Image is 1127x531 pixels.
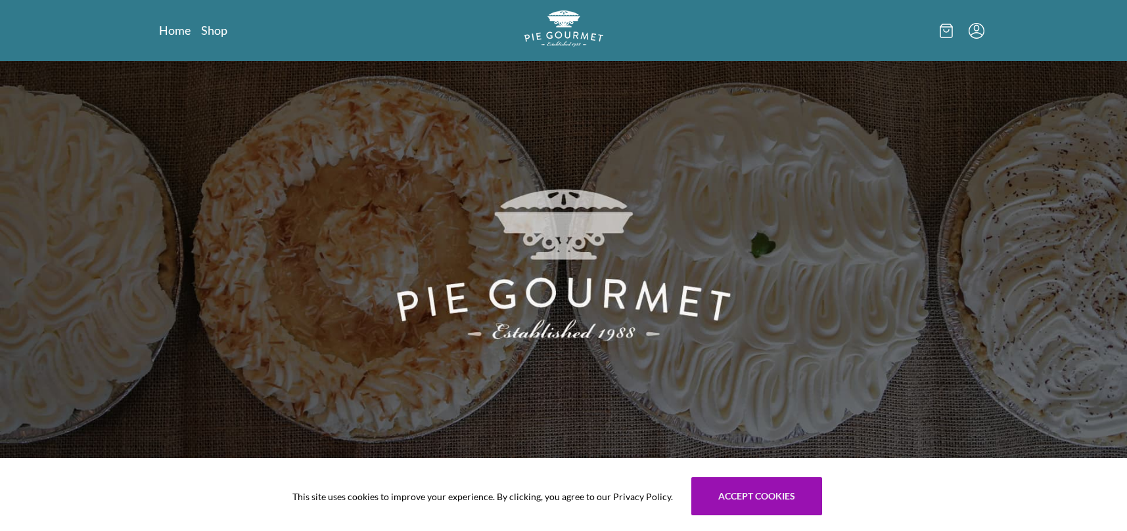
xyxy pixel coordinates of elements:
[201,22,227,38] a: Shop
[159,22,191,38] a: Home
[292,490,673,503] span: This site uses cookies to improve your experience. By clicking, you agree to our Privacy Policy.
[969,23,984,39] button: Menu
[524,11,603,51] a: Logo
[524,11,603,47] img: logo
[691,477,822,515] button: Accept cookies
